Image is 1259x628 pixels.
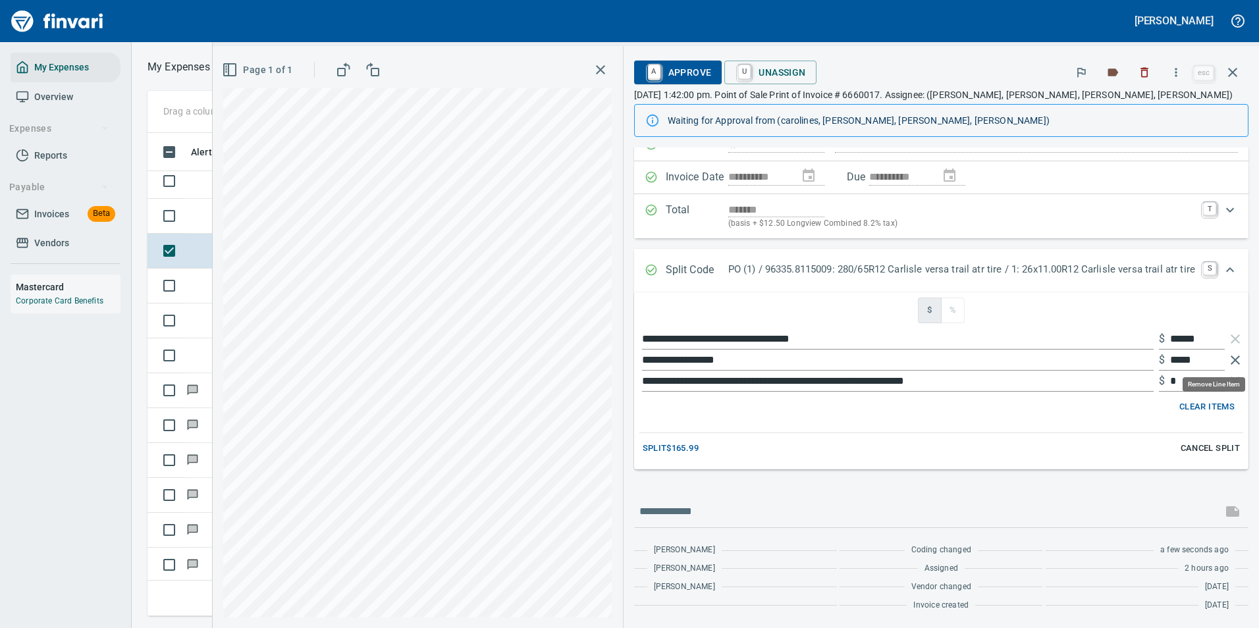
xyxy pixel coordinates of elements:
[918,298,942,323] button: $
[186,421,200,429] span: Has messages
[666,262,728,279] p: Split Code
[666,202,728,230] p: Total
[1135,14,1214,28] h5: [PERSON_NAME]
[1130,58,1159,87] button: Discard
[911,544,971,557] span: Coding changed
[1217,496,1248,527] span: This records your message into the invoice and notifies anyone mentioned
[147,59,210,75] p: My Expenses
[1203,202,1216,215] a: T
[225,62,292,78] span: Page 1 of 1
[147,59,210,75] nav: breadcrumb
[639,438,702,459] button: Split$165.99
[1159,331,1165,347] p: $
[34,147,67,164] span: Reports
[1227,331,1243,347] button: Remove Line Item
[4,175,114,199] button: Payable
[219,58,298,82] button: Page 1 of 1
[163,105,356,118] p: Drag a column heading here to group the table
[728,217,1195,230] p: (basis + $12.50 Longview Combined 8.2% tax)
[1159,352,1165,368] p: $
[1162,58,1191,87] button: More
[634,249,1248,292] div: Expand
[34,59,89,76] span: My Expenses
[1205,581,1229,594] span: [DATE]
[9,179,109,196] span: Payable
[8,5,107,37] img: Finvari
[186,525,200,534] span: Has messages
[946,303,959,318] span: %
[186,490,200,499] span: Has messages
[16,280,121,294] h6: Mastercard
[11,82,121,112] a: Overview
[1176,397,1238,417] button: Clear Items
[1179,400,1235,415] span: Clear Items
[643,441,699,456] span: Split $165.99
[724,61,816,84] button: UUnassign
[11,53,121,82] a: My Expenses
[11,141,121,170] a: Reports
[941,298,965,323] button: %
[1098,58,1127,87] button: Labels
[186,560,200,569] span: Has messages
[913,599,969,612] span: Invoice created
[1181,441,1240,456] span: Cancel Split
[34,206,69,222] span: Invoices
[654,544,715,557] span: [PERSON_NAME]
[654,562,715,575] span: [PERSON_NAME]
[34,235,69,251] span: Vendors
[1194,66,1214,80] a: esc
[738,65,751,79] a: U
[1185,562,1229,575] span: 2 hours ago
[191,144,229,160] span: Alert
[11,199,121,229] a: InvoicesBeta
[923,303,936,318] span: $
[924,562,958,575] span: Assigned
[1131,11,1217,31] button: [PERSON_NAME]
[9,120,109,137] span: Expenses
[1203,262,1216,275] a: S
[1159,373,1165,389] p: $
[648,65,660,79] a: A
[186,386,200,394] span: Has messages
[1227,373,1243,389] button: Remove Line Item
[634,61,722,84] button: AApprove
[1177,438,1243,459] button: Cancel Split
[634,88,1248,101] p: [DATE] 1:42:00 pm. Point of Sale Print of Invoice # 6660017. Assignee: ([PERSON_NAME], [PERSON_NA...
[1067,58,1096,87] button: Flag
[11,228,121,258] a: Vendors
[88,206,115,221] span: Beta
[911,581,971,594] span: Vendor changed
[1191,57,1248,88] span: Close invoice
[1205,599,1229,612] span: [DATE]
[735,61,805,84] span: Unassign
[186,456,200,464] span: Has messages
[191,144,212,160] span: Alert
[1160,544,1229,557] span: a few seconds ago
[16,296,103,305] a: Corporate Card Benefits
[34,89,73,105] span: Overview
[668,109,1237,132] div: Waiting for Approval from (carolines, [PERSON_NAME], [PERSON_NAME], [PERSON_NAME])
[728,262,1195,277] p: PO (1) / 96335.8115009: 280/65R12 Carlisle versa trail atr tire / 1: 26x11.00R12 Carlisle versa t...
[654,581,715,594] span: [PERSON_NAME]
[634,194,1248,238] div: Expand
[645,61,712,84] span: Approve
[4,117,114,141] button: Expenses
